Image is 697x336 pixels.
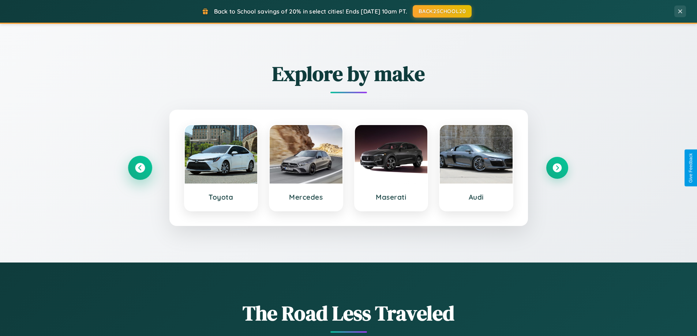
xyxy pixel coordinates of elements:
h3: Mercedes [277,193,335,201]
span: Back to School savings of 20% in select cities! Ends [DATE] 10am PT. [214,8,407,15]
h3: Audi [447,193,505,201]
h3: Toyota [192,193,250,201]
h2: Explore by make [129,60,568,88]
div: Give Feedback [688,153,693,183]
h3: Maserati [362,193,420,201]
button: BACK2SCHOOL20 [413,5,472,18]
h1: The Road Less Traveled [129,299,568,327]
